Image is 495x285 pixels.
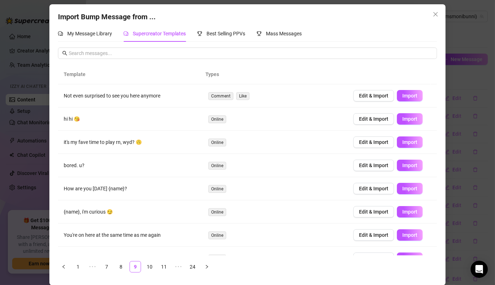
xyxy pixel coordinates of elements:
[58,107,203,131] td: hi hi 😘
[187,261,198,272] a: 24
[397,113,423,125] button: Import
[208,208,226,216] span: Online
[430,9,441,20] button: Close
[359,232,388,238] span: Edit & Import
[130,261,141,272] li: 9
[58,177,203,200] td: How are you [DATE] {name}?
[208,162,226,170] span: Online
[123,31,128,36] span: comment
[115,261,127,272] li: 8
[430,11,441,17] span: Close
[359,186,388,191] span: Edit & Import
[402,162,417,168] span: Import
[144,261,155,272] li: 10
[58,261,69,272] button: left
[116,261,126,272] a: 8
[58,247,203,270] td: Are you still with me?
[58,200,203,224] td: {name}, i'm curious 😏
[58,31,63,36] span: comment
[101,261,112,272] li: 7
[207,31,245,36] span: Best Selling PPVs
[159,261,169,272] a: 11
[144,261,155,272] a: 10
[402,116,417,122] span: Import
[359,93,388,99] span: Edit & Import
[433,11,438,17] span: close
[397,206,423,217] button: Import
[353,252,394,264] button: Edit & Import
[353,183,394,194] button: Edit & Import
[402,209,417,215] span: Import
[208,115,226,123] span: Online
[208,185,226,193] span: Online
[359,162,388,168] span: Edit & Import
[266,31,302,36] span: Mass Messages
[58,12,156,21] span: Import Bump Message from ...
[397,252,423,264] button: Import
[397,136,423,148] button: Import
[353,229,394,241] button: Edit & Import
[397,229,423,241] button: Import
[130,261,141,272] a: 9
[201,261,213,272] button: right
[208,255,226,262] span: Online
[359,116,388,122] span: Edit & Import
[173,261,184,272] li: Next 5 Pages
[58,131,203,154] td: it's my fave time to play rn, wyd? 🙃
[236,92,249,100] span: Like
[205,265,209,269] span: right
[62,51,67,56] span: search
[58,224,203,247] td: You're on here at the same time as me again
[397,183,423,194] button: Import
[58,84,203,107] td: Not even surprised to see you here anymore
[359,209,388,215] span: Edit & Import
[197,31,202,36] span: trophy
[397,160,423,171] button: Import
[402,186,417,191] span: Import
[72,261,84,272] li: 1
[402,232,417,238] span: Import
[471,261,488,278] div: Open Intercom Messenger
[353,160,394,171] button: Edit & Import
[359,139,388,145] span: Edit & Import
[58,65,200,84] th: Template
[397,90,423,101] button: Import
[257,31,262,36] span: trophy
[208,139,226,146] span: Online
[173,261,184,272] span: •••
[201,261,213,272] li: Next Page
[58,261,69,272] li: Previous Page
[353,206,394,217] button: Edit & Import
[62,265,66,269] span: left
[353,136,394,148] button: Edit & Import
[208,92,233,100] span: Comment
[87,261,98,272] li: Previous 5 Pages
[187,261,198,272] li: 24
[158,261,170,272] li: 11
[402,139,417,145] span: Import
[200,65,341,84] th: Types
[69,49,432,57] input: Search messages...
[87,261,98,272] span: •••
[101,261,112,272] a: 7
[67,31,112,36] span: My Message Library
[353,113,394,125] button: Edit & Import
[353,90,394,101] button: Edit & Import
[402,93,417,99] span: Import
[73,261,83,272] a: 1
[58,154,203,177] td: bored. u?
[133,31,186,36] span: Supercreator Templates
[208,231,226,239] span: Online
